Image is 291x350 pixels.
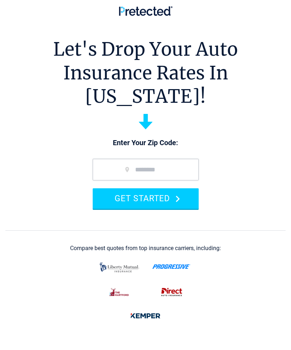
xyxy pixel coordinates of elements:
[126,308,165,323] img: kemper
[98,259,141,276] img: liberty
[93,188,199,209] button: GET STARTED
[119,6,172,16] img: Pretected Logo
[93,159,199,180] input: zip code
[86,138,206,148] p: Enter Your Zip Code:
[157,285,186,300] img: direct
[5,38,286,109] h1: Let's Drop Your Auto Insurance Rates In [US_STATE]!
[152,264,191,269] img: progressive
[105,285,134,300] img: thehartford
[70,245,221,252] div: Compare best quotes from top insurance carriers, including:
